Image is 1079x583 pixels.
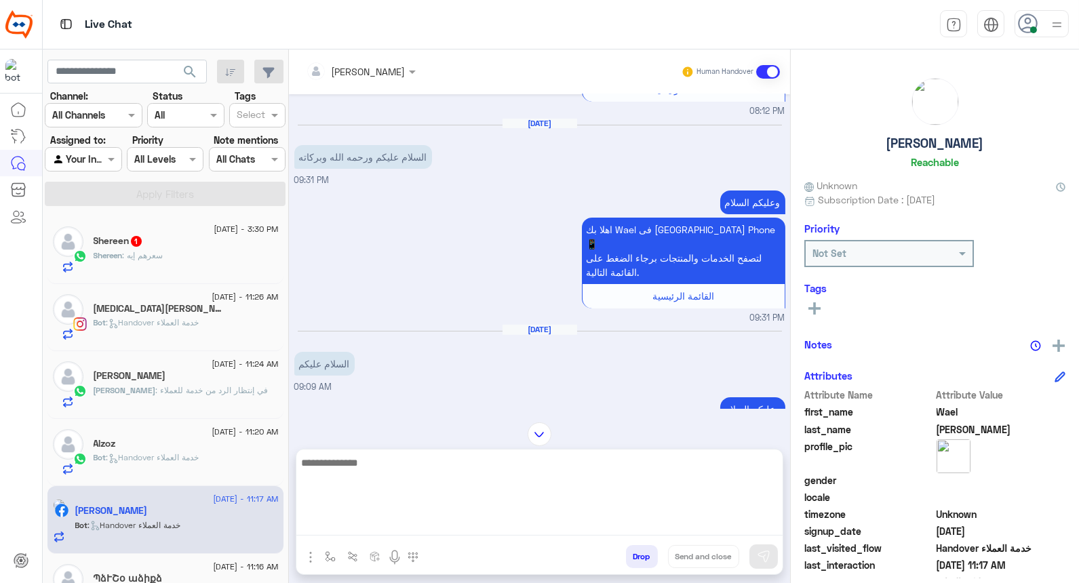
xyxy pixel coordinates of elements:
[212,426,278,438] span: [DATE] - 11:20 AM
[937,558,1066,572] span: 2025-08-16T08:17:23.705Z
[818,193,935,207] span: Subscription Date : [DATE]
[804,473,934,487] span: gender
[408,552,418,563] img: make a call
[937,524,1066,538] span: 2024-12-26T17:01:40.948Z
[937,405,1066,419] span: Wael
[946,17,962,33] img: tab
[912,79,958,125] img: picture
[55,504,68,517] img: Facebook
[1030,340,1041,351] img: notes
[757,550,770,563] img: send message
[73,384,87,398] img: WhatsApp
[50,89,88,103] label: Channel:
[73,452,87,466] img: WhatsApp
[94,370,166,382] h5: ahmed H
[94,438,116,449] h5: Alzoz
[347,551,358,562] img: Trigger scenario
[652,290,714,302] span: القائمة الرئيسية
[983,17,999,33] img: tab
[294,145,432,169] p: 10/4/2025, 9:31 PM
[804,369,852,382] h6: Attributes
[212,358,278,370] span: [DATE] - 11:24 AM
[294,382,332,392] span: 09:09 AM
[174,60,207,89] button: search
[387,549,403,565] img: send voice note
[88,520,181,530] span: : Handover خدمة العملاء
[94,250,123,260] span: Shereen
[668,545,739,568] button: Send and close
[804,558,934,572] span: last_interaction
[132,133,163,147] label: Priority
[5,10,33,39] img: Logo
[937,439,970,473] img: picture
[937,422,1066,437] span: Abo Ahmed
[235,89,256,103] label: Tags
[75,520,88,530] span: Bot
[213,493,278,505] span: [DATE] - 11:17 AM
[53,429,83,460] img: defaultAdmin.png
[720,190,785,214] p: 10/4/2025, 9:31 PM
[364,545,387,567] button: create order
[153,89,182,103] label: Status
[940,10,967,39] a: tab
[156,385,269,395] span: في إنتظار الرد من خدمة للعملاء
[214,133,278,147] label: Note mentions
[582,218,785,284] p: 10/4/2025, 9:31 PM
[131,236,142,247] span: 1
[804,507,934,521] span: timezone
[214,223,278,235] span: [DATE] - 3:30 PM
[53,226,83,257] img: defaultAdmin.png
[294,352,355,376] p: 16/8/2025, 9:09 AM
[94,385,156,395] span: [PERSON_NAME]
[319,545,342,567] button: select flow
[937,490,1066,504] span: null
[294,175,330,185] span: 09:31 PM
[804,388,934,402] span: Attribute Name
[804,422,934,437] span: last_name
[106,317,199,327] span: : Handover خدمة العملاء
[886,136,984,151] h5: [PERSON_NAME]
[750,312,785,325] span: 09:31 PM
[697,66,753,77] small: Human Handover
[58,16,75,33] img: tab
[73,317,87,331] img: Instagram
[804,541,934,555] span: last_visited_flow
[937,507,1066,521] span: Unknown
[325,551,336,562] img: select flow
[53,361,83,392] img: defaultAdmin.png
[45,182,286,206] button: Apply Filters
[85,16,132,34] p: Live Chat
[626,545,658,568] button: Drop
[804,222,840,235] h6: Priority
[370,551,380,562] img: create order
[123,250,163,260] span: سعرهم إيه
[937,541,1066,555] span: Handover خدمة العملاء
[804,490,934,504] span: locale
[53,294,83,325] img: defaultAdmin.png
[302,549,319,565] img: send attachment
[94,235,143,247] h5: Shereen
[182,64,198,80] span: search
[804,524,934,538] span: signup_date
[235,107,265,125] div: Select
[750,105,785,118] span: 08:12 PM
[503,325,577,334] h6: [DATE]
[342,545,364,567] button: Trigger scenario
[804,282,1065,294] h6: Tags
[503,119,577,128] h6: [DATE]
[5,59,30,83] img: 1403182699927242
[75,505,148,517] h5: Wael Abo Ahmed
[937,388,1066,402] span: Attribute Value
[804,338,832,350] h6: Notes
[106,452,199,462] span: : Handover خدمة العملاء
[911,156,959,168] h6: Reachable
[804,405,934,419] span: first_name
[94,452,106,462] span: Bot
[528,422,551,446] img: scroll
[50,133,106,147] label: Assigned to:
[1053,340,1065,352] img: add
[804,439,934,470] span: profile_pic
[804,178,857,193] span: Unknown
[94,303,223,315] h5: Yasmin Shaltout
[73,249,87,263] img: WhatsApp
